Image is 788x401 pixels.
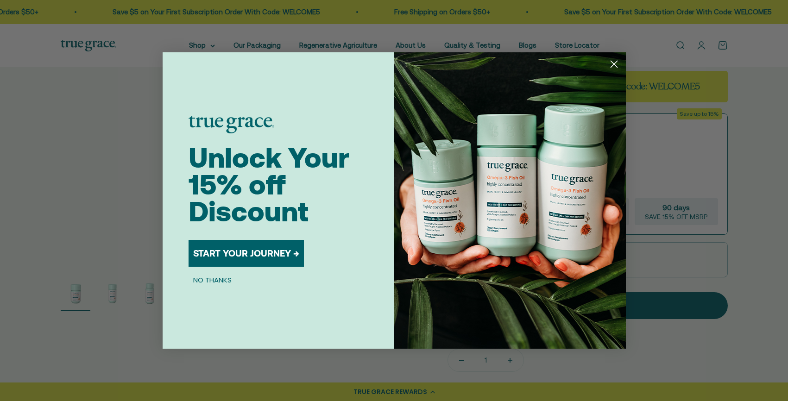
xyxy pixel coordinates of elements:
[189,142,349,227] span: Unlock Your 15% off Discount
[189,240,304,267] button: START YOUR JOURNEY →
[394,52,626,349] img: 098727d5-50f8-4f9b-9554-844bb8da1403.jpeg
[606,56,622,72] button: Close dialog
[189,116,274,133] img: logo placeholder
[189,274,236,285] button: NO THANKS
